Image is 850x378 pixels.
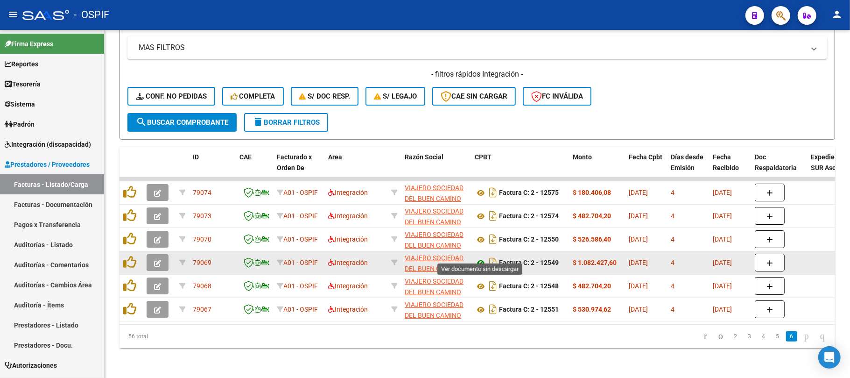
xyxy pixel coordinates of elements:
span: A01 - OSPIF [283,212,318,220]
datatable-header-cell: Monto [569,147,625,188]
h4: - filtros rápidos Integración - [127,69,827,79]
div: 30714136905 [405,253,467,272]
span: ID [193,153,199,161]
i: Descargar documento [487,185,499,200]
span: [DATE] [713,212,732,220]
span: [DATE] [713,306,732,313]
mat-panel-title: MAS FILTROS [139,43,805,53]
span: 79074 [193,189,211,196]
span: Días desde Emisión [671,153,703,171]
a: 6 [786,331,797,342]
span: 4 [671,306,674,313]
span: Integración [328,306,368,313]
span: VIAJERO SOCIEDAD DEL BUEN CAMINO S.A. [405,207,464,236]
datatable-header-cell: Fecha Cpbt [625,147,667,188]
li: page 4 [757,328,771,344]
span: Prestadores / Proveedores [5,159,90,170]
strong: $ 1.082.427,60 [573,259,617,266]
span: Integración (discapacidad) [5,139,91,150]
span: Autorizaciones [5,360,57,371]
mat-expansion-panel-header: MAS FILTROS [127,36,827,59]
span: CPBT [475,153,492,161]
i: Descargar documento [487,255,499,270]
datatable-header-cell: ID [189,147,236,188]
span: Padrón [5,119,35,129]
div: 30714136905 [405,206,467,226]
span: A01 - OSPIF [283,259,318,266]
a: 3 [744,331,755,342]
datatable-header-cell: Facturado x Orden De [273,147,324,188]
span: VIAJERO SOCIEDAD DEL BUEN CAMINO S.A. [405,184,464,213]
strong: $ 526.586,40 [573,235,611,243]
li: page 3 [743,328,757,344]
span: Firma Express [5,39,53,49]
span: S/ legajo [374,92,417,100]
button: FC Inválida [523,87,591,106]
div: Open Intercom Messenger [818,346,841,369]
span: 79069 [193,259,211,266]
mat-icon: delete [253,116,264,128]
mat-icon: search [136,116,147,128]
span: Tesorería [5,79,41,89]
button: Conf. no pedidas [127,87,215,106]
span: [DATE] [629,212,648,220]
a: go to previous page [714,331,727,342]
i: Descargar documento [487,302,499,317]
i: Descargar documento [487,208,499,223]
span: 4 [671,189,674,196]
span: Doc Respaldatoria [755,153,797,171]
span: CAE SIN CARGAR [441,92,507,100]
span: Borrar Filtros [253,118,320,127]
span: Sistema [5,99,35,109]
div: 30714136905 [405,276,467,296]
span: 4 [671,212,674,220]
div: 30714136905 [405,183,467,202]
span: 79068 [193,282,211,290]
strong: Factura C: 2 - 12549 [499,259,559,267]
strong: Factura C: 2 - 12548 [499,283,559,290]
span: [DATE] [713,259,732,266]
div: 30714136905 [405,229,467,249]
span: VIAJERO SOCIEDAD DEL BUEN CAMINO S.A. [405,254,464,283]
span: Integración [328,189,368,196]
span: VIAJERO SOCIEDAD DEL BUEN CAMINO S.A. [405,301,464,330]
strong: $ 530.974,62 [573,306,611,313]
span: Integración [328,259,368,266]
span: Integración [328,212,368,220]
span: [DATE] [629,189,648,196]
span: [DATE] [713,189,732,196]
span: 79070 [193,235,211,243]
li: page 6 [785,328,799,344]
a: go to last page [816,331,829,342]
span: 79073 [193,212,211,220]
i: Descargar documento [487,278,499,293]
span: A01 - OSPIF [283,235,318,243]
span: Fecha Recibido [713,153,739,171]
span: S/ Doc Resp. [299,92,351,100]
strong: $ 482.704,20 [573,282,611,290]
span: Reportes [5,59,38,69]
li: page 5 [771,328,785,344]
span: FC Inválida [531,92,583,100]
span: Area [328,153,342,161]
div: 56 total [119,325,261,348]
span: Fecha Cpbt [629,153,662,161]
button: S/ Doc Resp. [291,87,359,106]
span: A01 - OSPIF [283,282,318,290]
span: A01 - OSPIF [283,306,318,313]
strong: Factura C: 2 - 12575 [499,189,559,197]
button: Buscar Comprobante [127,113,237,132]
span: 4 [671,282,674,290]
i: Descargar documento [487,232,499,247]
datatable-header-cell: Area [324,147,387,188]
span: Facturado x Orden De [277,153,312,171]
button: CAE SIN CARGAR [432,87,516,106]
span: [DATE] [713,282,732,290]
datatable-header-cell: CPBT [471,147,569,188]
strong: $ 482.704,20 [573,212,611,220]
mat-icon: person [831,9,843,20]
li: page 2 [729,328,743,344]
span: 79067 [193,306,211,313]
a: 5 [772,331,783,342]
button: Completa [222,87,284,106]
